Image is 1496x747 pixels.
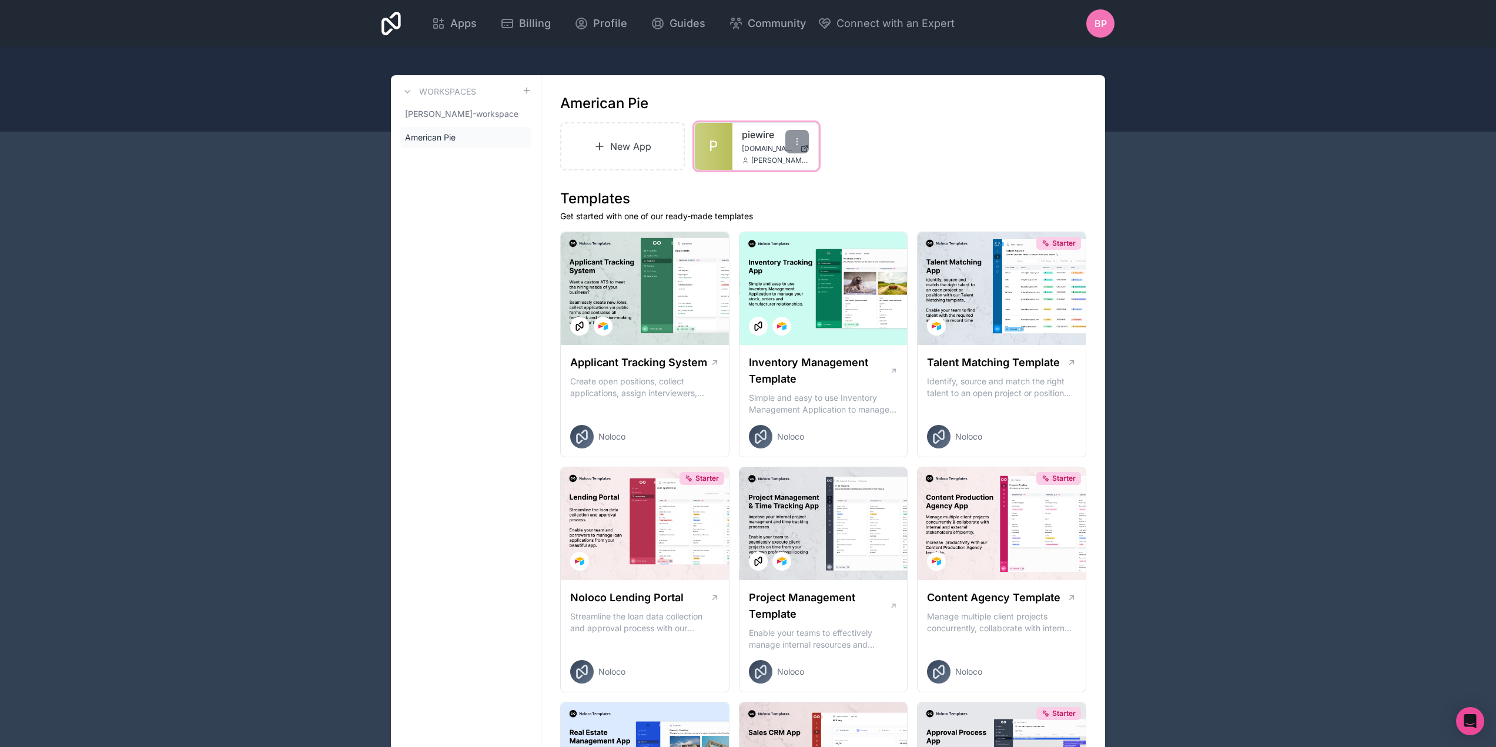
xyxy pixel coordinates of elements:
span: Noloco [598,666,625,678]
span: Profile [593,15,627,32]
span: Connect with an Expert [836,15,955,32]
a: Guides [641,11,715,36]
div: Open Intercom Messenger [1456,707,1484,735]
span: Starter [1052,709,1076,718]
span: Guides [670,15,705,32]
h1: Applicant Tracking System [570,354,707,371]
img: Airtable Logo [575,557,584,566]
p: Identify, source and match the right talent to an open project or position with our Talent Matchi... [927,376,1076,399]
button: Connect with an Expert [818,15,955,32]
span: Noloco [955,431,982,443]
span: BP [1095,16,1107,31]
img: Airtable Logo [777,557,787,566]
p: Streamline the loan data collection and approval process with our Lending Portal template. [570,611,719,634]
img: Airtable Logo [598,321,608,331]
p: Get started with one of our ready-made templates [560,210,1086,222]
span: Noloco [598,431,625,443]
a: Community [719,11,815,36]
span: Starter [695,474,719,483]
span: American Pie [405,132,456,143]
span: Starter [1052,474,1076,483]
span: [PERSON_NAME][EMAIL_ADDRESS][DOMAIN_NAME] [751,156,809,165]
a: New App [560,122,685,170]
p: Simple and easy to use Inventory Management Application to manage your stock, orders and Manufact... [749,392,898,416]
span: Billing [519,15,551,32]
a: Billing [491,11,560,36]
span: Noloco [777,666,804,678]
span: [PERSON_NAME]-workspace [405,108,518,120]
a: [PERSON_NAME]-workspace [400,103,531,125]
img: Airtable Logo [777,321,787,331]
a: Apps [422,11,486,36]
h1: Templates [560,189,1086,208]
img: Airtable Logo [932,557,941,566]
span: Starter [1052,239,1076,248]
a: P [695,123,732,170]
p: Enable your teams to effectively manage internal resources and execute client projects on time. [749,627,898,651]
a: American Pie [400,127,531,148]
a: Profile [565,11,637,36]
span: Apps [450,15,477,32]
p: Create open positions, collect applications, assign interviewers, centralise candidate feedback a... [570,376,719,399]
h1: Inventory Management Template [749,354,890,387]
span: Noloco [955,666,982,678]
h1: Project Management Template [749,589,889,622]
img: Airtable Logo [932,321,941,331]
h1: Talent Matching Template [927,354,1060,371]
h1: American Pie [560,94,648,113]
span: Community [748,15,806,32]
a: Workspaces [400,85,476,99]
span: P [709,137,718,156]
span: [DOMAIN_NAME] [742,144,795,153]
p: Manage multiple client projects concurrently, collaborate with internal and external stakeholders... [927,611,1076,634]
h3: Workspaces [419,86,476,98]
h1: Noloco Lending Portal [570,589,684,606]
span: Noloco [777,431,804,443]
a: [DOMAIN_NAME] [742,144,809,153]
a: piewire [742,128,809,142]
h1: Content Agency Template [927,589,1060,606]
